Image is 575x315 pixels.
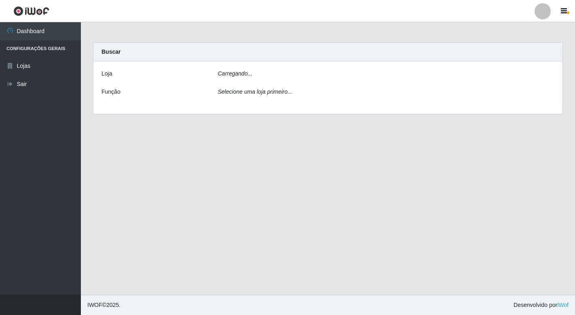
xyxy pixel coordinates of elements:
[557,302,569,308] a: iWof
[87,301,120,309] span: © 2025 .
[101,69,112,78] label: Loja
[218,88,292,95] i: Selecione uma loja primeiro...
[101,48,120,55] strong: Buscar
[87,302,102,308] span: IWOF
[218,70,253,77] i: Carregando...
[13,6,49,16] img: CoreUI Logo
[101,88,120,96] label: Função
[514,301,569,309] span: Desenvolvido por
